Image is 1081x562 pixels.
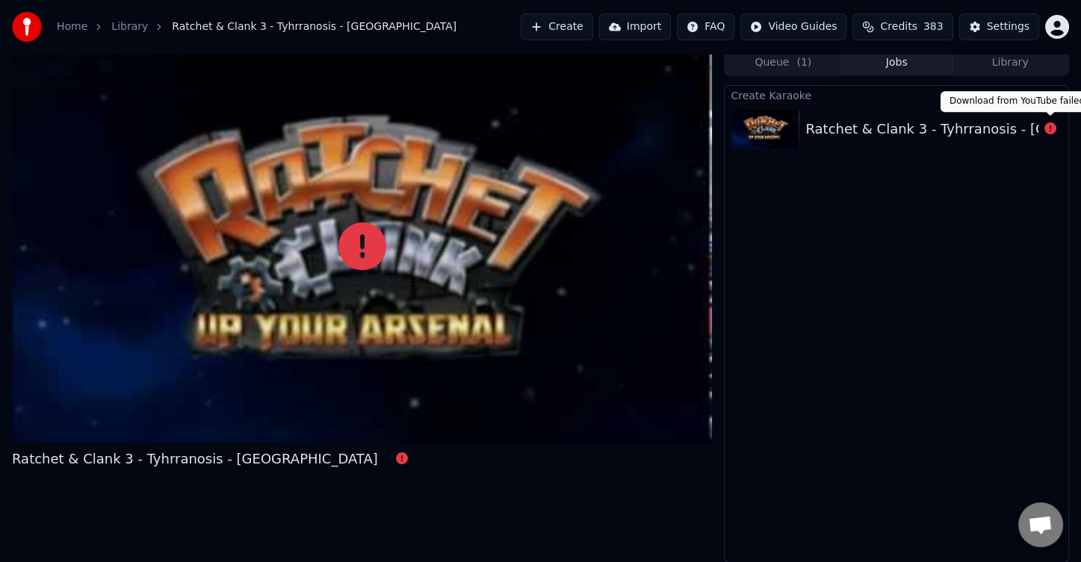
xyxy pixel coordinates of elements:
[57,19,87,34] a: Home
[599,13,671,40] button: Import
[852,13,953,40] button: Credits383
[725,86,1068,104] div: Create Karaoke
[987,19,1029,34] div: Settings
[677,13,734,40] button: FAQ
[1018,502,1063,547] div: Open chat
[57,19,456,34] nav: breadcrumb
[959,13,1039,40] button: Settings
[840,52,953,74] button: Jobs
[726,52,840,74] button: Queue
[796,55,811,70] span: ( 1 )
[880,19,917,34] span: Credits
[111,19,148,34] a: Library
[12,12,42,42] img: youka
[521,13,593,40] button: Create
[172,19,456,34] span: Ratchet & Clank 3 - Tyhrranosis - [GEOGRAPHIC_DATA]
[953,52,1067,74] button: Library
[740,13,846,40] button: Video Guides
[12,449,378,469] div: Ratchet & Clank 3 - Tyhrranosis - [GEOGRAPHIC_DATA]
[923,19,944,34] span: 383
